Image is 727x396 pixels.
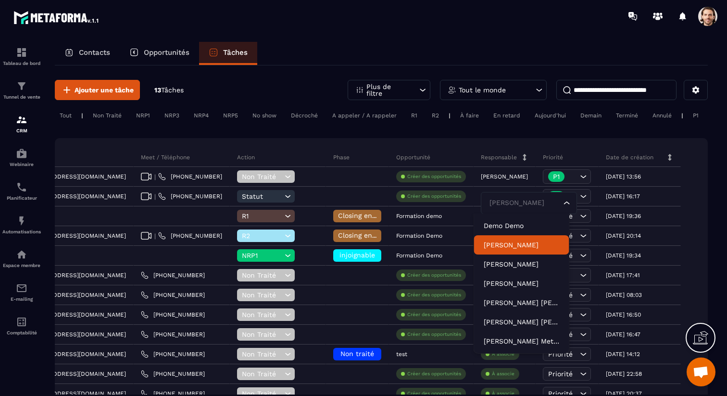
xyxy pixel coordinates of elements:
[141,370,205,378] a: [PHONE_NUMBER]
[492,351,514,358] p: À associe
[55,80,140,100] button: Ajouter une tâche
[2,208,41,242] a: automationsautomationsAutomatisations
[199,42,257,65] a: Tâches
[16,215,27,227] img: automations
[553,173,560,180] p: P1
[484,298,560,307] p: Jean-Louis Jean-Louis
[606,272,640,279] p: [DATE] 17:41
[548,350,573,358] span: Priorité
[2,73,41,107] a: formationformationTunnel de vente
[333,153,350,161] p: Phase
[2,263,41,268] p: Espace membre
[687,358,715,386] a: Ouvrir le chat
[396,351,407,358] p: test
[16,47,27,58] img: formation
[606,311,641,318] p: [DATE] 16:50
[242,212,282,220] span: R1
[242,232,282,240] span: R2
[2,296,41,302] p: E-mailing
[16,316,27,328] img: accountant
[141,153,190,161] p: Meet / Téléphone
[242,311,282,319] span: Non Traité
[2,128,41,133] p: CRM
[340,350,374,358] span: Non traité
[606,153,653,161] p: Date de création
[120,42,199,65] a: Opportunités
[242,291,282,299] span: Non Traité
[407,311,461,318] p: Créer des opportunités
[407,272,461,279] p: Créer des opportunités
[2,330,41,335] p: Comptabilité
[88,110,126,121] div: Non Traité
[484,240,560,250] p: Hanouna Sebastien
[154,232,156,240] span: |
[648,110,677,121] div: Annulé
[407,331,461,338] p: Créer des opportunités
[2,195,41,201] p: Planificateur
[606,193,640,200] p: [DATE] 16:17
[286,110,323,121] div: Décroché
[406,110,422,121] div: R1
[141,350,205,358] a: [PHONE_NUMBER]
[16,114,27,126] img: formation
[2,162,41,167] p: Webinaire
[242,192,282,200] span: Statut
[407,292,461,298] p: Créer des opportunités
[606,173,641,180] p: [DATE] 13:56
[606,292,642,298] p: [DATE] 08:03
[16,181,27,193] img: scheduler
[13,9,100,26] img: logo
[407,193,461,200] p: Créer des opportunités
[154,193,156,200] span: |
[484,279,560,288] p: Cédric Macé
[481,153,517,161] p: Responsable
[327,110,401,121] div: A appeler / A rappeler
[366,83,409,97] p: Plus de filtre
[55,42,120,65] a: Contacts
[158,173,222,180] a: [PHONE_NUMBER]
[338,231,393,239] span: Closing en cours
[154,86,184,95] p: 13
[158,192,222,200] a: [PHONE_NUMBER]
[81,112,83,119] p: |
[455,110,484,121] div: À faire
[606,351,640,358] p: [DATE] 14:12
[606,252,641,259] p: [DATE] 19:34
[131,110,155,121] div: NRP1
[141,291,205,299] a: [PHONE_NUMBER]
[492,370,514,377] p: À associe
[606,213,641,219] p: [DATE] 19:36
[606,331,640,338] p: [DATE] 16:47
[189,110,213,121] div: NRP4
[2,94,41,100] p: Tunnel de vente
[158,232,222,240] a: [PHONE_NUMBER]
[339,251,375,259] span: injoignable
[2,107,41,141] a: formationformationCRM
[16,148,27,159] img: automations
[2,39,41,73] a: formationformationTableau de bord
[144,48,189,57] p: Opportunités
[484,336,560,346] p: anthony Metaforma
[141,311,205,319] a: [PHONE_NUMBER]
[242,173,282,180] span: Non Traité
[237,153,255,161] p: Action
[407,370,461,377] p: Créer des opportunités
[548,370,573,378] span: Priorité
[2,141,41,174] a: automationsautomationsWebinaire
[2,275,41,309] a: emailemailE-mailing
[79,48,110,57] p: Contacts
[2,61,41,66] p: Tableau de bord
[2,229,41,234] p: Automatisations
[459,87,506,93] p: Tout le monde
[427,110,444,121] div: R2
[481,173,528,180] p: [PERSON_NAME]
[2,242,41,275] a: automationsautomationsEspace membre
[338,212,393,219] span: Closing en cours
[242,370,282,378] span: Non Traité
[218,110,243,121] div: NRP5
[487,198,561,208] input: Search for option
[16,249,27,260] img: automations
[2,174,41,208] a: schedulerschedulerPlanificateur
[396,153,430,161] p: Opportunité
[248,110,281,121] div: No show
